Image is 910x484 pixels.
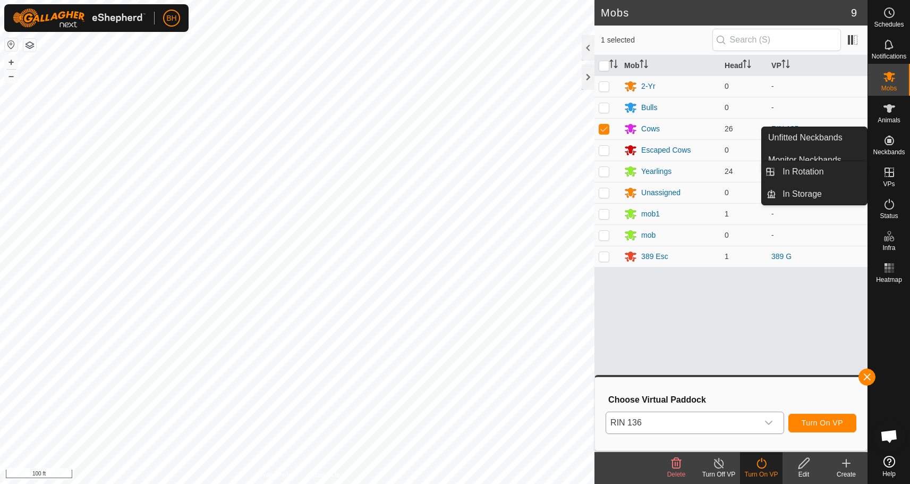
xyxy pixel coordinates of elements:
[256,470,295,480] a: Privacy Policy
[601,6,851,19] h2: Mobs
[767,76,868,97] td: -
[23,39,36,52] button: Map Layers
[725,210,729,218] span: 1
[882,471,896,477] span: Help
[641,81,655,92] div: 2-Yr
[606,412,758,433] span: RIN 136
[641,208,660,220] div: mob1
[876,277,902,283] span: Heatmap
[725,252,729,261] span: 1
[874,21,904,28] span: Schedules
[166,13,176,24] span: BH
[608,395,856,405] h3: Choose Virtual Paddock
[5,38,18,51] button: Reset Map
[762,149,867,171] a: Monitor Neckbands
[725,124,733,133] span: 26
[776,161,867,182] a: In Rotation
[873,420,905,452] div: Open chat
[698,470,740,479] div: Turn Off VP
[882,245,895,251] span: Infra
[768,154,841,166] span: Monitor Neckbands
[725,146,729,154] span: 0
[768,131,843,144] span: Unfitted Neckbands
[641,145,691,156] div: Escaped Cows
[851,5,857,21] span: 9
[825,470,868,479] div: Create
[601,35,712,46] span: 1 selected
[762,183,867,205] li: In Storage
[725,188,729,197] span: 0
[880,213,898,219] span: Status
[740,470,783,479] div: Turn On VP
[640,61,648,70] p-sorticon: Activate to sort
[881,85,897,91] span: Mobs
[725,82,729,90] span: 0
[5,56,18,69] button: +
[667,471,686,478] span: Delete
[725,167,733,176] span: 24
[641,230,656,241] div: mob
[873,149,905,155] span: Neckbands
[883,181,895,187] span: VPs
[762,161,867,182] li: In Rotation
[776,183,867,205] a: In Storage
[620,55,720,76] th: Mob
[788,414,856,432] button: Turn On VP
[641,102,657,113] div: Bulls
[802,419,843,427] span: Turn On VP
[641,166,671,177] div: Yearlings
[872,53,906,60] span: Notifications
[5,70,18,82] button: –
[767,203,868,224] td: -
[758,412,779,433] div: dropdown trigger
[771,252,792,261] a: 389 G
[13,9,146,28] img: Gallagher Logo
[767,55,868,76] th: VP
[641,123,660,135] div: Cows
[771,124,798,133] a: RIN 135
[743,61,751,70] p-sorticon: Activate to sort
[641,187,681,198] div: Unassigned
[767,224,868,246] td: -
[878,117,900,123] span: Animals
[725,103,729,112] span: 0
[712,29,841,51] input: Search (S)
[720,55,767,76] th: Head
[725,231,729,239] span: 0
[783,188,822,201] span: In Storage
[641,251,668,262] div: 389 Esc
[762,127,867,148] a: Unfitted Neckbands
[767,97,868,118] td: -
[308,470,339,480] a: Contact Us
[783,165,823,178] span: In Rotation
[781,61,790,70] p-sorticon: Activate to sort
[609,61,618,70] p-sorticon: Activate to sort
[868,452,910,481] a: Help
[783,470,825,479] div: Edit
